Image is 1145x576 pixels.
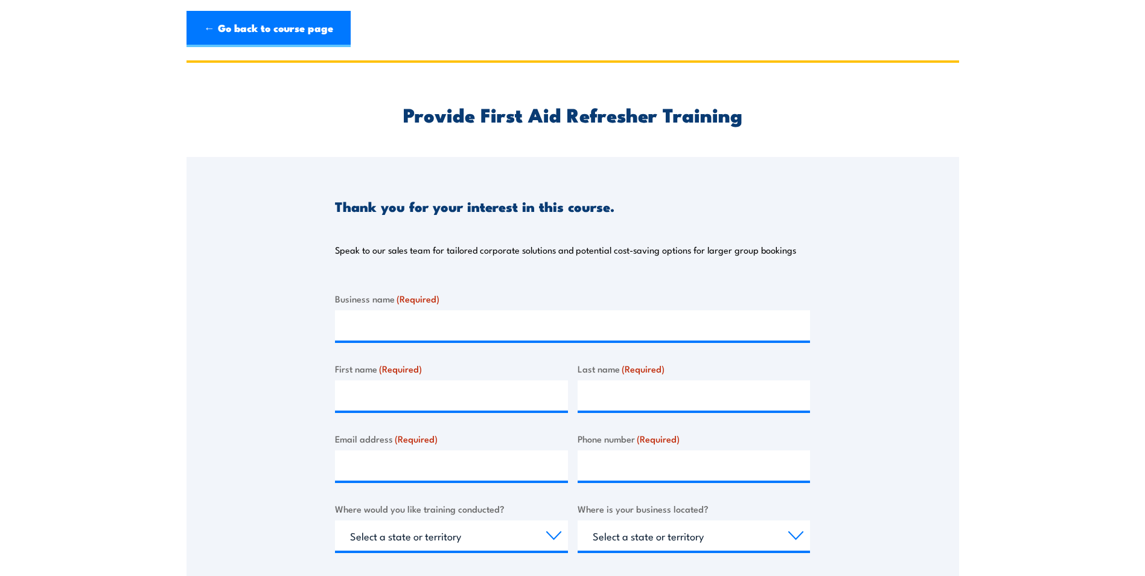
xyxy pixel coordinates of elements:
span: (Required) [395,432,438,445]
label: Phone number [578,432,811,446]
span: (Required) [397,292,439,305]
a: ← Go back to course page [187,11,351,47]
label: Where is your business located? [578,502,811,516]
label: Email address [335,432,568,446]
label: Where would you like training conducted? [335,502,568,516]
span: (Required) [622,362,665,375]
label: First name [335,362,568,376]
span: (Required) [637,432,680,445]
label: Last name [578,362,811,376]
label: Business name [335,292,810,306]
p: Speak to our sales team for tailored corporate solutions and potential cost-saving options for la... [335,244,796,256]
h2: Provide First Aid Refresher Training [335,106,810,123]
span: (Required) [379,362,422,375]
h3: Thank you for your interest in this course. [335,199,614,213]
